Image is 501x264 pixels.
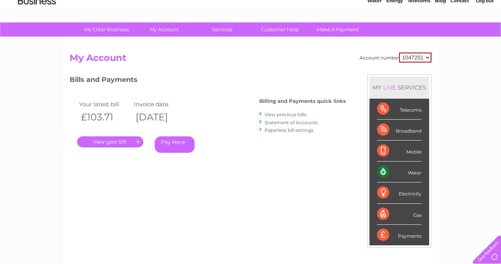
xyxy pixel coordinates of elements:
a: Make A Payment [306,22,369,37]
div: Mobile [377,141,422,162]
td: Your latest bill [77,99,132,109]
a: Energy [386,32,403,38]
a: Services [191,22,254,37]
a: 0333 014 3131 [358,4,410,13]
a: Telecoms [407,32,430,38]
a: . [77,136,143,147]
div: Water [377,162,422,182]
a: Customer Help [249,22,311,37]
a: Water [367,32,382,38]
h3: Bills and Payments [70,74,346,88]
a: Contact [450,32,469,38]
th: [DATE] [132,109,187,125]
div: Payments [377,225,422,245]
th: £103.71 [77,109,132,125]
div: LIVE [382,84,398,91]
div: Electricity [377,182,422,203]
a: Log out [476,32,494,38]
a: Pay Here [155,136,195,153]
a: Statement of Accounts [265,120,318,125]
div: Gas [377,204,422,225]
td: Invoice date [132,99,187,109]
img: logo.png [17,20,56,43]
a: Paperless bill settings [265,127,314,133]
h2: My Account [70,53,431,67]
div: Telecoms [377,99,422,120]
a: My Clear Business [75,22,138,37]
h4: Billing and Payments quick links [259,98,346,104]
a: My Account [133,22,196,37]
div: Broadband [377,120,422,141]
a: Blog [435,32,446,38]
div: Clear Business is a trading name of Verastar Limited (registered in [GEOGRAPHIC_DATA] No. 3667643... [71,4,431,37]
a: View previous bills [265,112,306,117]
div: Account number [360,53,431,62]
div: MY SERVICES [369,77,429,98]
